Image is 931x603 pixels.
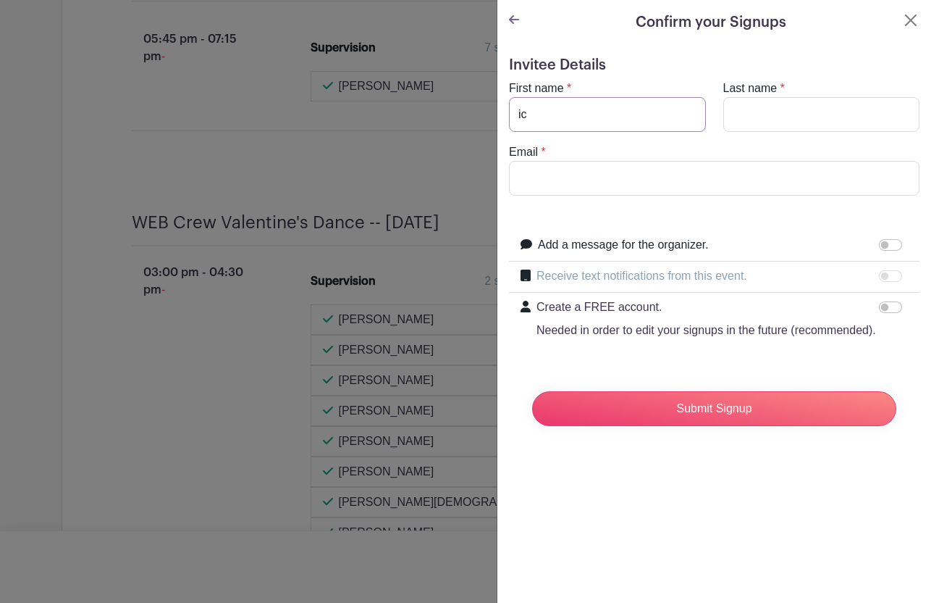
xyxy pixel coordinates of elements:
label: Email [509,144,538,161]
h5: Confirm your Signups [636,12,786,33]
label: Add a message for the organizer. [538,236,709,254]
p: Create a FREE account. [536,299,876,316]
label: Last name [723,80,778,97]
p: Needed in order to edit your signups in the future (recommended). [536,322,876,339]
input: Submit Signup [532,391,896,426]
label: Receive text notifications from this event. [536,267,747,285]
label: First name [509,80,564,97]
h5: Invitee Details [509,57,919,74]
button: Close [902,12,919,29]
input: Verified by Zero Phishing [509,97,706,132]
